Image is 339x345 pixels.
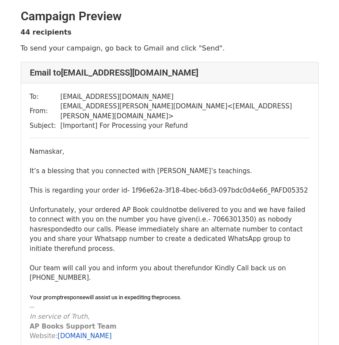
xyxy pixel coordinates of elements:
[30,147,310,176] div: Namaskar, It’s a blessing that you connected with [PERSON_NAME]’s teachings.
[30,332,58,340] span: Website:
[65,245,86,253] span: refund
[88,245,113,253] span: process
[159,294,180,301] span: process
[30,186,310,196] div: This is regarding your order id- 1f96e62a-3f18-4bec-b6d3-097bdc0d4e66_PAFD05352
[30,253,310,302] div: Our team will call you and inform you about the or Kindly Call back us on [PHONE_NUMBER].
[30,92,60,102] td: To:
[30,67,310,78] h4: Email to [EMAIL_ADDRESS][DOMAIN_NAME]
[168,206,179,214] span: not
[21,44,319,53] p: To send your campaign, go back to Gmail and click "Send".
[60,92,310,102] td: [EMAIL_ADDRESS][DOMAIN_NAME]
[41,225,75,233] span: responded
[185,264,206,272] span: refund
[30,121,60,131] td: Subject:
[21,28,72,36] strong: 44 recipients
[30,323,117,330] b: AP Books Support Team
[30,294,182,301] span: Your prompt will assist us in expediting the .
[57,332,111,340] a: [DOMAIN_NAME]
[60,121,310,131] td: [Important] For Processing your Refund
[30,303,35,311] span: --
[21,9,319,24] h2: Campaign Preview
[30,101,60,121] td: From:
[30,205,310,254] div: Unfortunately, your ordered AP Book could be delivered to you and we have failed to connect with ...
[60,101,310,121] td: [EMAIL_ADDRESS][PERSON_NAME][DOMAIN_NAME] < [EMAIL_ADDRESS][PERSON_NAME][DOMAIN_NAME] >
[30,313,90,320] i: In service of Truth,
[62,294,86,301] span: response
